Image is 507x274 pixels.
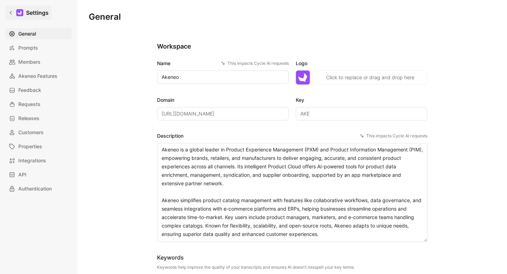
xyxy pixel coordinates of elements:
[157,96,289,104] label: Domain
[157,132,427,140] label: Description
[6,70,72,82] a: Akeneo Features
[18,72,57,80] span: Akeneo Features
[6,183,72,194] a: Authentication
[18,170,26,179] span: API
[6,28,72,39] a: General
[313,70,427,85] button: Click to replace or drag and drop here
[18,156,46,165] span: Integrations
[18,58,40,66] span: Members
[6,99,72,110] a: Requests
[18,86,41,94] span: Feedback
[18,185,52,193] span: Authentication
[157,107,289,120] input: Some placeholder
[6,85,72,96] a: Feedback
[157,143,427,242] textarea: Akeneo is a global leader in Product Experience Management (PXM) and Product Information Manageme...
[296,96,427,104] label: Key
[157,42,427,51] h2: Workspace
[296,70,310,85] img: logo
[360,132,427,139] div: This impacts Cycle AI requests
[89,11,121,23] h1: General
[26,8,49,17] h1: Settings
[6,155,72,166] a: Integrations
[6,6,51,20] a: Settings
[18,114,39,123] span: Releases
[18,30,36,38] span: General
[6,113,72,124] a: Releases
[6,141,72,152] a: Properties
[6,169,72,180] a: API
[18,100,40,108] span: Requests
[18,128,44,137] span: Customers
[18,142,42,151] span: Properties
[6,127,72,138] a: Customers
[6,42,72,54] a: Prompts
[221,60,289,67] div: This impacts Cycle AI requests
[157,253,354,262] div: Keywords
[296,59,427,68] label: Logo
[6,56,72,68] a: Members
[157,264,354,270] div: Keywords help improve the quality of your transcripts and ensures AI doesn’t misspell your key terms
[18,44,38,52] span: Prompts
[157,59,289,68] label: Name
